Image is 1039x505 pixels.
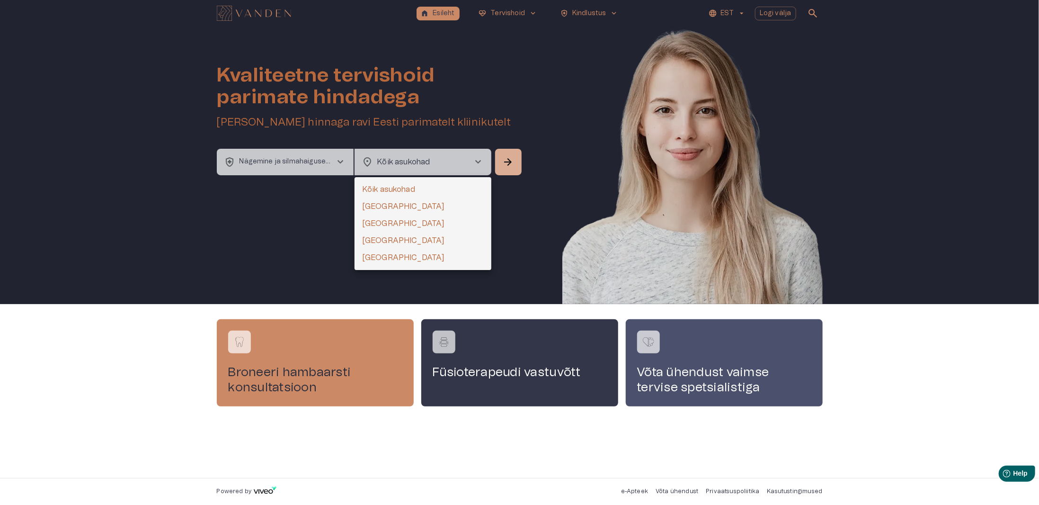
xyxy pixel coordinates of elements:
li: [GEOGRAPHIC_DATA] [355,249,491,266]
iframe: Help widget launcher [965,462,1039,488]
li: Kõik asukohad [355,181,491,198]
li: [GEOGRAPHIC_DATA] [355,215,491,232]
li: [GEOGRAPHIC_DATA] [355,198,491,215]
li: [GEOGRAPHIC_DATA] [355,232,491,249]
